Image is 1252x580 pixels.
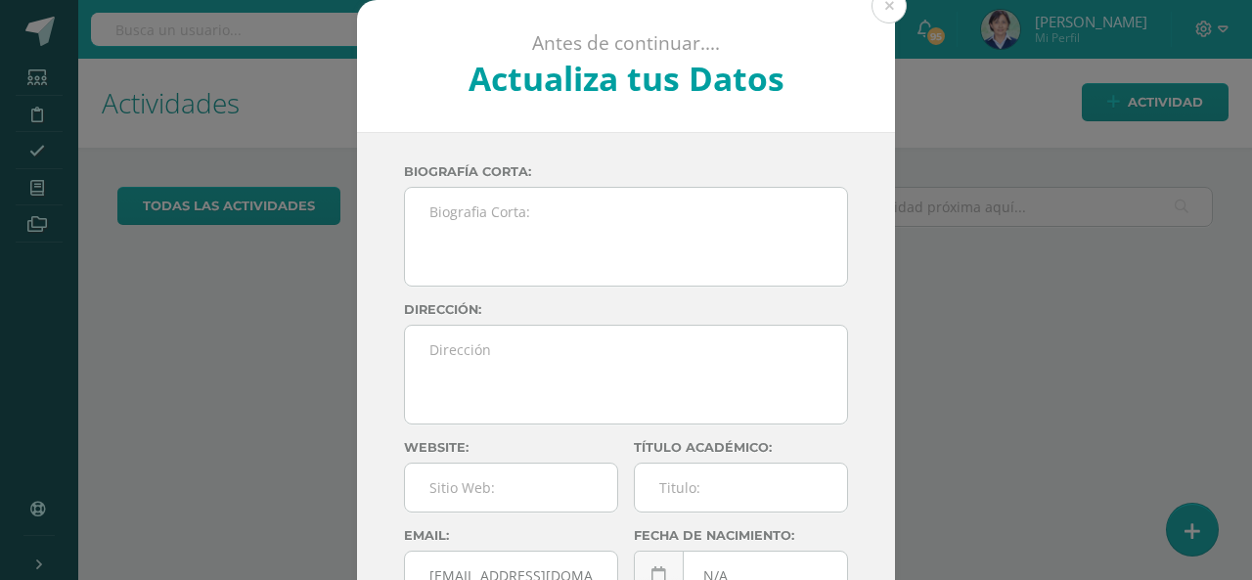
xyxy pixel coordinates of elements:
label: Email: [404,528,618,543]
label: Website: [404,440,618,455]
label: Biografía corta: [404,164,848,179]
input: Titulo: [635,464,847,512]
label: Fecha de nacimiento: [634,528,848,543]
label: Título académico: [634,440,848,455]
input: Sitio Web: [405,464,617,512]
label: Dirección: [404,302,848,317]
h2: Actualiza tus Datos [410,56,843,101]
p: Antes de continuar.... [410,31,843,56]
